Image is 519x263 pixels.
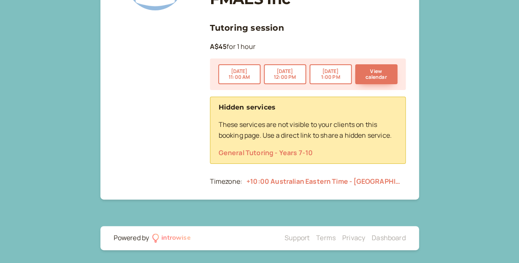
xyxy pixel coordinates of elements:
[342,233,365,242] a: Privacy
[285,233,309,242] a: Support
[219,102,397,113] h4: Hidden services
[210,23,284,33] a: Tutoring session
[114,233,149,244] div: Powered by
[264,64,306,84] button: [DATE]12:00 PM
[210,41,406,52] p: for 1 hour
[219,119,397,141] p: These services are not visible to your clients on this booking page. Use a direct link to share a...
[316,233,336,242] a: Terms
[218,64,261,84] button: [DATE]11:00 AM
[161,233,190,244] div: introwise
[210,42,227,51] b: A$45
[210,176,242,187] div: Timezone:
[219,148,313,157] a: General Tutoring - Years 7-10
[355,64,397,84] button: View calendar
[372,233,405,242] a: Dashboard
[152,233,191,244] a: introwise
[309,64,352,84] button: [DATE]1:00 PM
